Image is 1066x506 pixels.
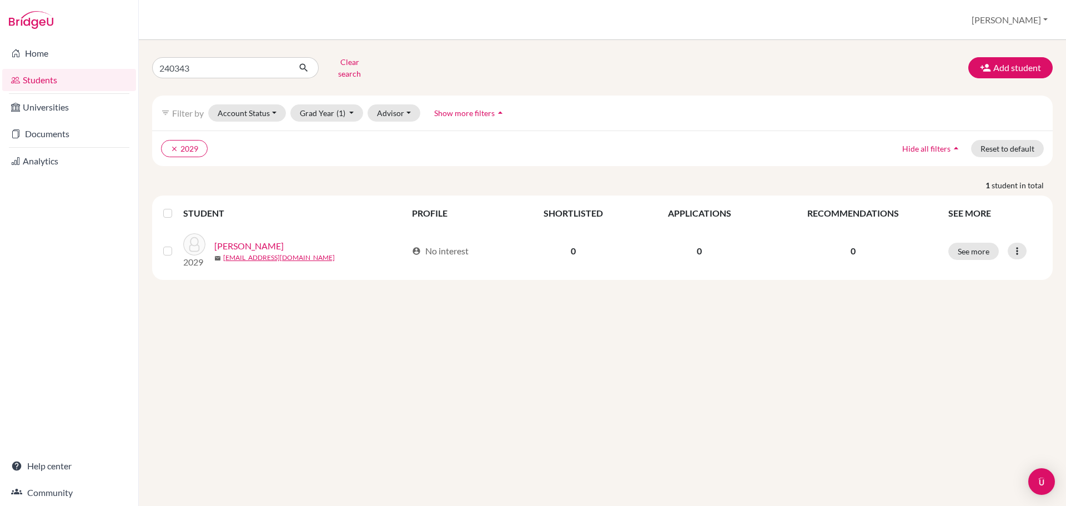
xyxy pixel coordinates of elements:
a: Documents [2,123,136,145]
a: [PERSON_NAME] [214,239,284,253]
td: 0 [512,227,635,275]
button: Add student [968,57,1053,78]
i: filter_list [161,108,170,117]
i: arrow_drop_up [951,143,962,154]
a: Help center [2,455,136,477]
span: Hide all filters [902,144,951,153]
th: SEE MORE [942,200,1048,227]
a: Analytics [2,150,136,172]
a: [EMAIL_ADDRESS][DOMAIN_NAME] [223,253,335,263]
button: Hide all filtersarrow_drop_up [893,140,971,157]
button: Show more filtersarrow_drop_up [425,104,515,122]
input: Find student by name... [152,57,290,78]
a: Students [2,69,136,91]
span: account_circle [412,247,421,255]
button: clear2029 [161,140,208,157]
span: mail [214,255,221,262]
button: See more [948,243,999,260]
img: Bridge-U [9,11,53,29]
button: [PERSON_NAME] [967,9,1053,31]
i: clear [170,145,178,153]
span: Show more filters [434,108,495,118]
button: Reset to default [971,140,1044,157]
span: (1) [336,108,345,118]
a: Community [2,482,136,504]
th: RECOMMENDATIONS [765,200,942,227]
i: arrow_drop_up [495,107,506,118]
th: SHORTLISTED [512,200,635,227]
button: Grad Year(1) [290,104,364,122]
img: Jia, Justin [183,233,205,255]
td: 0 [635,227,764,275]
button: Advisor [368,104,420,122]
a: Universities [2,96,136,118]
a: Home [2,42,136,64]
button: Clear search [319,53,380,82]
span: Filter by [172,108,204,118]
th: APPLICATIONS [635,200,764,227]
p: 2029 [183,255,205,269]
span: student in total [992,179,1053,191]
button: Account Status [208,104,286,122]
strong: 1 [985,179,992,191]
th: PROFILE [405,200,512,227]
div: No interest [412,244,469,258]
div: Open Intercom Messenger [1028,468,1055,495]
p: 0 [771,244,935,258]
th: STUDENT [183,200,405,227]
